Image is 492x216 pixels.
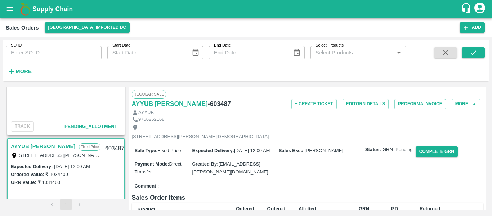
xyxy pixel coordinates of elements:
input: End Date [209,46,287,59]
label: Expected Delivery : [11,164,53,169]
p: [STREET_ADDRESS][PERSON_NAME][DEMOGRAPHIC_DATA] [132,133,269,140]
button: More [452,99,480,109]
button: Choose date [189,46,202,59]
span: Pending_Allotment [64,124,117,129]
label: Comment : [135,183,159,190]
button: More [6,65,33,78]
button: open drawer [1,1,18,17]
span: Direct Transfer [135,161,182,175]
input: Select Products [313,48,392,57]
a: Supply Chain [32,4,461,14]
label: GRN Value: [11,180,36,185]
label: End Date [214,43,231,48]
label: Sale Type : [135,148,158,153]
label: [DATE] 12:00 AM [54,164,90,169]
label: ₹ 1034400 [38,180,60,185]
h6: - 603487 [208,99,231,109]
div: 603487 [101,140,129,157]
p: AYYUB [138,109,154,116]
a: AYYUB [PERSON_NAME] [132,99,208,109]
input: Enter SO ID [6,46,102,59]
span: [DATE] 12:00 AM [234,148,270,153]
div: customer-support [461,3,473,16]
nav: pagination navigation [45,199,86,210]
button: Add [460,22,485,33]
label: [STREET_ADDRESS][PERSON_NAME][DEMOGRAPHIC_DATA] [18,152,155,158]
p: Fixed Price [79,143,100,151]
label: Payment Mode : [135,161,169,167]
label: Sales Exec : [279,148,305,153]
b: GRN [331,210,341,215]
button: + Create Ticket [291,99,337,109]
button: Complete GRN [416,146,458,157]
img: logo [18,2,32,16]
input: Start Date [107,46,186,59]
label: SO ID [11,43,22,48]
div: Sales Orders [6,23,39,32]
span: Regular Sale [132,90,166,98]
label: Status: [365,146,381,153]
a: AYYUB [PERSON_NAME] [11,142,75,151]
button: Open [394,48,403,57]
label: Start Date [112,43,130,48]
button: EditGRN Details [343,99,389,109]
label: Expected Delivery : [192,148,234,153]
span: GRN_Pending [383,146,413,153]
button: page 1 [60,199,72,210]
h6: Sales Order Items [132,193,484,203]
strong: More [15,69,32,74]
span: [EMAIL_ADDRESS][PERSON_NAME][DOMAIN_NAME] [192,161,268,175]
label: Ordered Value: [11,172,44,177]
div: account of current user [473,1,486,17]
button: Choose date [290,46,304,59]
span: Fixed Price [158,148,181,153]
label: Created By : [192,161,219,167]
button: Select DC [45,22,130,33]
p: 9766252168 [138,116,164,123]
b: Gap(Loss) [455,210,478,215]
b: Brand/[PERSON_NAME] [169,210,223,215]
b: Product [138,207,155,212]
button: Proforma Invoice [394,99,446,109]
span: [PERSON_NAME] [305,148,343,153]
label: ₹ 1034400 [45,172,68,177]
b: Supply Chain [32,5,73,13]
label: Select Products [316,43,344,48]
